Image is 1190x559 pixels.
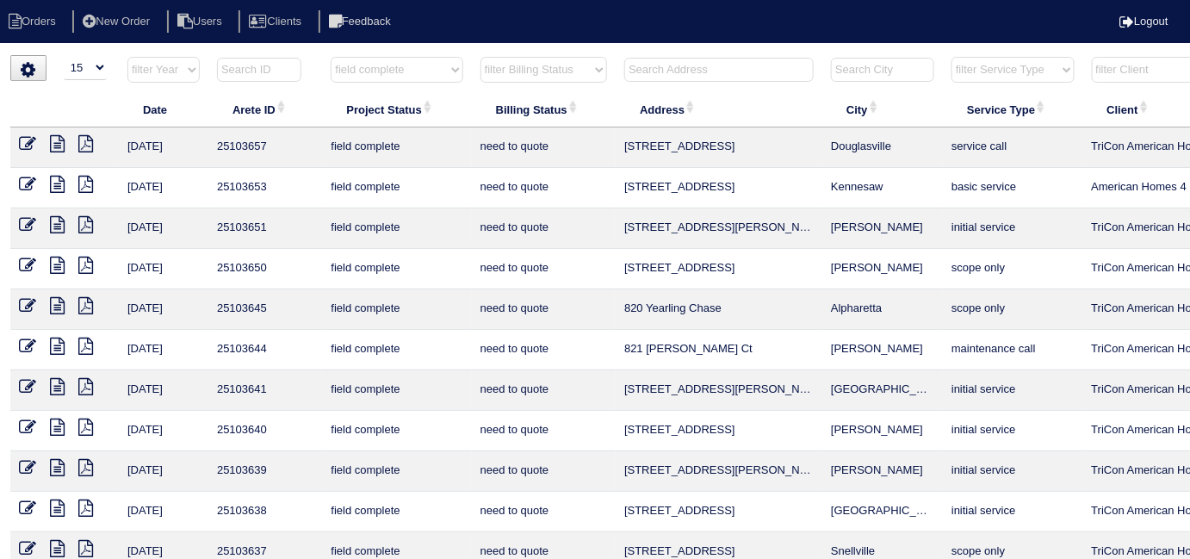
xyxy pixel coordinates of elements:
li: Feedback [319,10,405,34]
td: initial service [943,370,1082,411]
th: Address: activate to sort column ascending [616,91,822,127]
td: need to quote [472,208,616,249]
td: initial service [943,208,1082,249]
td: field complete [322,168,471,208]
td: need to quote [472,168,616,208]
th: Project Status: activate to sort column ascending [322,91,471,127]
li: New Order [72,10,164,34]
input: Search City [831,58,934,82]
td: 25103657 [208,127,322,168]
td: initial service [943,451,1082,492]
input: Search Address [624,58,814,82]
td: need to quote [472,411,616,451]
td: [PERSON_NAME] [822,330,943,370]
td: initial service [943,411,1082,451]
td: field complete [322,451,471,492]
td: maintenance call [943,330,1082,370]
td: Alpharetta [822,289,943,330]
td: 25103641 [208,370,322,411]
td: field complete [322,370,471,411]
td: 25103645 [208,289,322,330]
a: Logout [1119,15,1168,28]
li: Clients [239,10,315,34]
td: [STREET_ADDRESS] [616,249,822,289]
td: field complete [322,127,471,168]
td: [PERSON_NAME] [822,411,943,451]
td: [DATE] [119,370,208,411]
th: City: activate to sort column ascending [822,91,943,127]
td: [DATE] [119,492,208,532]
th: Arete ID: activate to sort column ascending [208,91,322,127]
td: 25103644 [208,330,322,370]
td: service call [943,127,1082,168]
td: scope only [943,249,1082,289]
td: basic service [943,168,1082,208]
td: field complete [322,411,471,451]
td: [STREET_ADDRESS] [616,411,822,451]
td: need to quote [472,451,616,492]
td: 25103651 [208,208,322,249]
td: [STREET_ADDRESS] [616,168,822,208]
td: 25103653 [208,168,322,208]
th: Billing Status: activate to sort column ascending [472,91,616,127]
td: need to quote [472,289,616,330]
td: [DATE] [119,208,208,249]
td: [GEOGRAPHIC_DATA] [822,370,943,411]
td: initial service [943,492,1082,532]
a: Clients [239,15,315,28]
td: need to quote [472,249,616,289]
td: [DATE] [119,411,208,451]
td: need to quote [472,370,616,411]
td: 820 Yearling Chase [616,289,822,330]
td: [STREET_ADDRESS][PERSON_NAME] [616,370,822,411]
input: Search ID [217,58,301,82]
td: [STREET_ADDRESS][PERSON_NAME] [616,451,822,492]
td: Kennesaw [822,168,943,208]
td: [DATE] [119,289,208,330]
td: [DATE] [119,127,208,168]
td: [STREET_ADDRESS][PERSON_NAME] [616,208,822,249]
th: Service Type: activate to sort column ascending [943,91,1082,127]
td: [STREET_ADDRESS] [616,492,822,532]
td: need to quote [472,330,616,370]
td: field complete [322,330,471,370]
a: Users [167,15,236,28]
td: [DATE] [119,168,208,208]
td: [PERSON_NAME] [822,451,943,492]
td: 25103639 [208,451,322,492]
td: scope only [943,289,1082,330]
th: Date [119,91,208,127]
td: field complete [322,249,471,289]
td: 25103640 [208,411,322,451]
td: [PERSON_NAME] [822,208,943,249]
td: field complete [322,208,471,249]
td: [PERSON_NAME] [822,249,943,289]
a: New Order [72,15,164,28]
td: [GEOGRAPHIC_DATA] [822,492,943,532]
td: 25103650 [208,249,322,289]
td: 25103638 [208,492,322,532]
td: [STREET_ADDRESS] [616,127,822,168]
td: need to quote [472,492,616,532]
td: 821 [PERSON_NAME] Ct [616,330,822,370]
td: Douglasville [822,127,943,168]
td: [DATE] [119,330,208,370]
td: field complete [322,492,471,532]
li: Users [167,10,236,34]
td: [DATE] [119,451,208,492]
td: field complete [322,289,471,330]
td: need to quote [472,127,616,168]
td: [DATE] [119,249,208,289]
